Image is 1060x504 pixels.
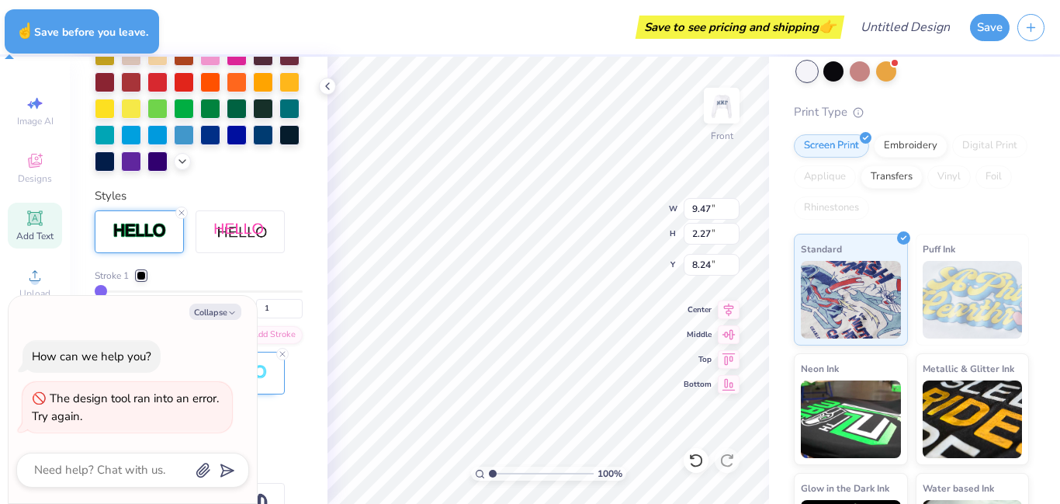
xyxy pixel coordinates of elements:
[874,134,947,158] div: Embroidery
[801,261,901,339] img: Standard
[711,129,733,143] div: Front
[801,381,901,458] img: Neon Ink
[684,329,712,340] span: Middle
[32,391,219,424] div: The design tool ran into an error. Try again.
[970,14,1010,41] button: Save
[233,326,303,344] div: Add Stroke
[927,165,971,189] div: Vinyl
[32,349,151,364] div: How can we help you?
[848,12,962,43] input: Untitled Design
[801,480,889,496] span: Glow in the Dark Ink
[95,187,303,205] div: Styles
[861,165,923,189] div: Transfers
[16,230,54,242] span: Add Text
[213,222,268,242] img: Shadow
[684,304,712,315] span: Center
[189,304,241,320] button: Collapse
[801,241,842,257] span: Standard
[598,467,622,481] span: 100 %
[113,222,167,240] img: Stroke
[794,134,869,158] div: Screen Print
[684,379,712,390] span: Bottom
[684,354,712,365] span: Top
[19,287,50,300] span: Upload
[639,16,840,39] div: Save to see pricing and shipping
[923,241,955,257] span: Puff Ink
[95,269,129,283] span: Stroke 1
[794,165,856,189] div: Applique
[923,381,1023,458] img: Metallic & Glitter Ink
[706,90,737,121] img: Front
[952,134,1027,158] div: Digital Print
[794,103,1029,121] div: Print Type
[923,480,994,496] span: Water based Ink
[801,360,839,377] span: Neon Ink
[794,196,869,220] div: Rhinestones
[18,172,52,185] span: Designs
[923,360,1014,377] span: Metallic & Glitter Ink
[975,165,1012,189] div: Foil
[819,17,836,36] span: 👉
[923,261,1023,339] img: Puff Ink
[17,115,54,127] span: Image AI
